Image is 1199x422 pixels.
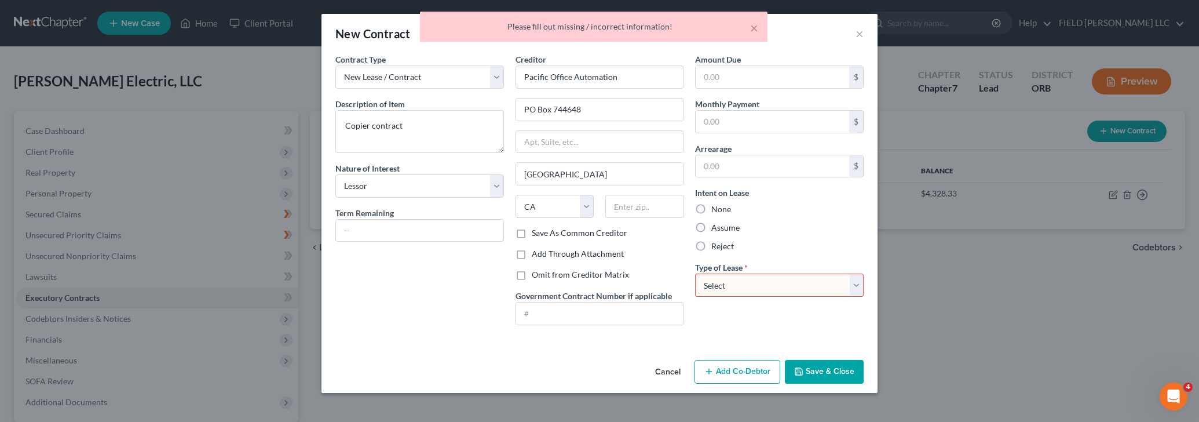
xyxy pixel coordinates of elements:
label: Reject [711,241,734,252]
button: × [750,21,758,35]
div: $ [849,66,863,88]
label: Nature of Interest [335,162,400,174]
input: Apt, Suite, etc... [516,131,683,153]
input: # [516,303,683,325]
label: Contract Type [335,53,386,66]
label: None [711,203,731,215]
button: Save & Close [785,360,864,384]
input: Search creditor by name... [516,66,684,89]
div: Please fill out missing / incorrect information! [429,21,758,32]
span: Description of Item [335,99,405,109]
input: 0.00 [696,155,849,177]
label: Government Contract Number if applicable [516,290,672,302]
label: Intent on Lease [695,187,749,199]
input: 0.00 [696,66,849,88]
button: Cancel [646,361,690,384]
label: Save As Common Creditor [532,227,627,239]
iframe: Intercom live chat [1160,383,1187,410]
label: Add Through Attachment [532,248,624,260]
label: Arrearage [695,143,732,155]
button: Add Co-Debtor [694,360,780,384]
input: Enter address... [516,99,683,121]
input: Enter city... [516,163,683,185]
span: Type of Lease [695,263,743,272]
input: Enter zip.. [605,195,683,218]
label: Monthly Payment [695,98,759,110]
input: 0.00 [696,111,849,133]
label: Term Remaining [335,207,394,219]
div: $ [849,155,863,177]
span: Creditor [516,54,546,64]
div: $ [849,111,863,133]
span: 4 [1183,383,1193,392]
input: -- [336,220,503,242]
label: Assume [711,222,740,234]
label: Omit from Creditor Matrix [532,269,629,281]
label: Amount Due [695,53,741,66]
